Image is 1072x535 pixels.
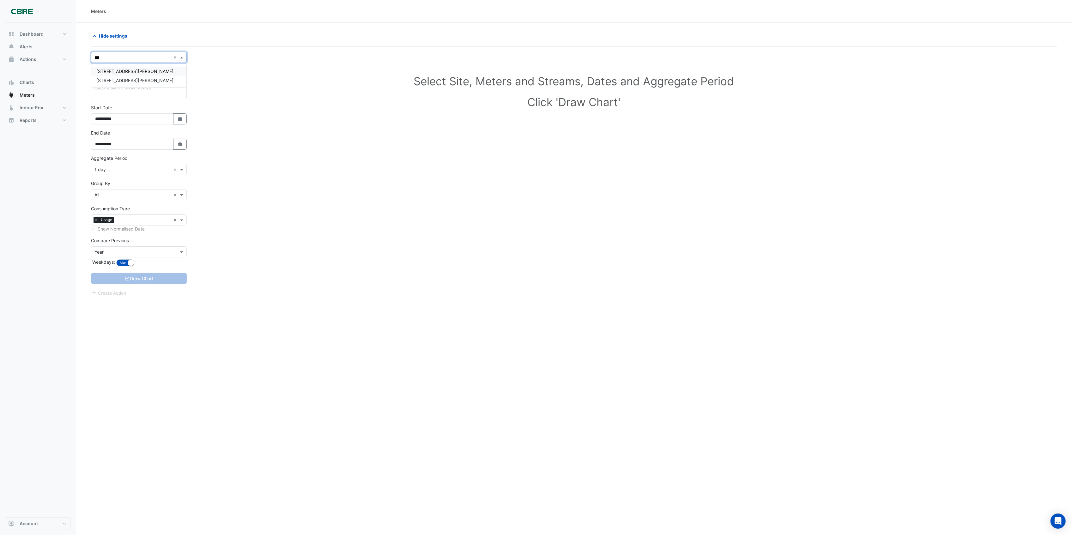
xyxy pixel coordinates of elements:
label: Consumption Type [91,205,130,212]
h1: Select Site, Meters and Streams, Dates and Aggregate Period [101,75,1047,88]
button: Meters [5,89,71,101]
h1: Click 'Draw Chart' [101,95,1047,109]
div: Select meters or streams to enable normalisation [91,225,187,232]
div: Options List [91,64,186,87]
span: Charts [20,79,34,86]
button: Alerts [5,40,71,53]
span: Account [20,520,38,527]
app-icon: Charts [8,79,15,86]
span: [STREET_ADDRESS][PERSON_NAME] [96,78,173,83]
label: Start Date [91,104,112,111]
span: Reports [20,117,37,123]
label: Group By [91,180,110,187]
button: Charts [5,76,71,89]
span: Clear [173,191,179,198]
span: Usage [99,217,114,223]
app-icon: Reports [8,117,15,123]
span: Actions [20,56,36,63]
label: Show Normalised Data [98,225,145,232]
div: Open Intercom Messenger [1051,514,1066,529]
button: Actions [5,53,71,66]
app-icon: Actions [8,56,15,63]
app-icon: Meters [8,92,15,98]
label: Compare Previous [91,237,129,244]
label: Weekdays: [91,259,115,265]
app-icon: Dashboard [8,31,15,37]
span: Clear [173,54,179,61]
label: End Date [91,129,110,136]
label: Aggregate Period [91,155,128,161]
div: Click Update or Cancel in Details panel [91,84,187,99]
span: Clear [173,166,179,173]
span: [STREET_ADDRESS][PERSON_NAME] [96,69,173,74]
fa-icon: Select Date [177,116,183,122]
span: Alerts [20,44,33,50]
button: Indoor Env [5,101,71,114]
span: Meters [20,92,35,98]
app-escalated-ticket-create-button: Please correct errors first [91,290,127,295]
span: Hide settings [99,33,127,39]
span: × [94,217,99,223]
button: Dashboard [5,28,71,40]
span: Indoor Env [20,105,43,111]
app-icon: Alerts [8,44,15,50]
img: Company Logo [8,5,36,18]
span: Clear [173,217,179,223]
div: Meters [91,8,106,15]
span: Dashboard [20,31,44,37]
button: Account [5,517,71,530]
button: Reports [5,114,71,127]
button: Hide settings [91,30,131,41]
app-icon: Indoor Env [8,105,15,111]
fa-icon: Select Date [177,141,183,147]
